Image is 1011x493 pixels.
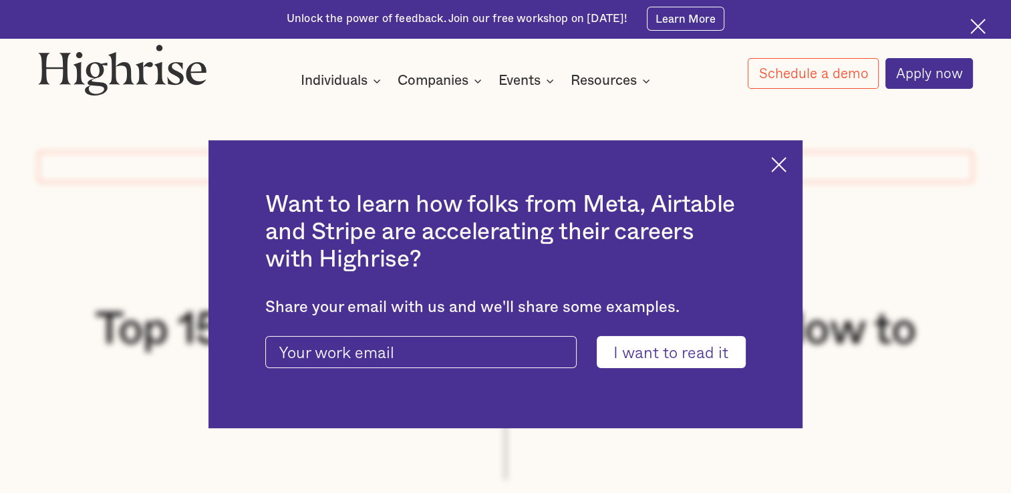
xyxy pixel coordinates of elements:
div: Unlock the power of feedback. Join our free workshop on [DATE]! [287,11,627,27]
a: Apply now [885,58,974,89]
div: Companies [398,73,468,89]
a: Schedule a demo [748,58,879,89]
div: Individuals [301,73,385,89]
div: Resources [571,73,654,89]
img: Cross icon [970,19,986,34]
div: Events [498,73,558,89]
img: Highrise logo [38,44,207,95]
div: Share your email with us and we'll share some examples. [265,299,746,317]
input: Your work email [265,336,577,367]
h2: Want to learn how folks from Meta, Airtable and Stripe are accelerating their careers with Highrise? [265,191,746,273]
div: Resources [571,73,637,89]
div: Events [498,73,541,89]
div: Individuals [301,73,368,89]
form: current-ascender-blog-article-modal-form [265,336,746,367]
div: Companies [398,73,486,89]
a: Learn More [647,7,725,31]
input: I want to read it [597,336,746,367]
img: Cross icon [771,157,786,172]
